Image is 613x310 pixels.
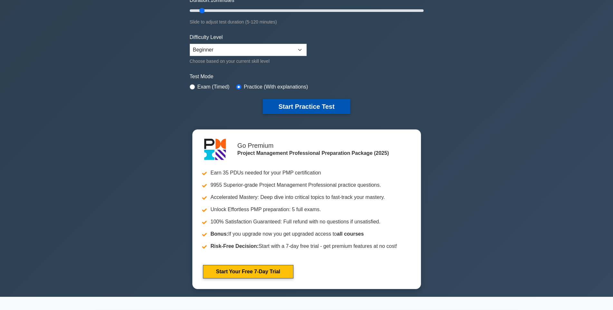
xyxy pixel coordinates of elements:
[190,57,307,65] div: Choose based on your current skill level
[190,73,424,80] label: Test Mode
[197,83,230,91] label: Exam (Timed)
[244,83,308,91] label: Practice (With explanations)
[203,265,293,278] a: Start Your Free 7-Day Trial
[263,99,350,114] button: Start Practice Test
[190,33,223,41] label: Difficulty Level
[190,18,424,26] div: Slide to adjust test duration (5-120 minutes)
